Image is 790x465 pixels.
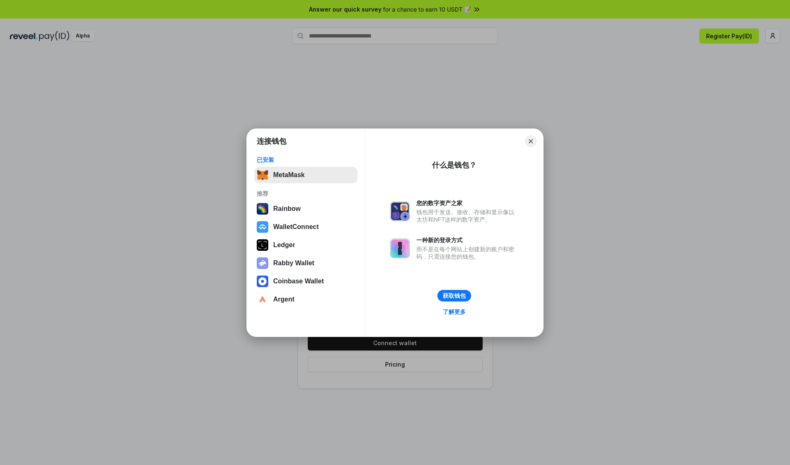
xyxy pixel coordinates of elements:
[273,241,295,249] div: Ledger
[443,308,466,315] div: 了解更多
[254,291,358,308] button: Argent
[257,156,355,164] div: 已安装
[273,296,295,303] div: Argent
[257,276,268,287] img: svg+xml,%3Csvg%20width%3D%2228%22%20height%3D%2228%22%20viewBox%3D%220%200%2028%2028%22%20fill%3D...
[254,219,358,235] button: WalletConnect
[254,167,358,183] button: MetaMask
[273,171,304,179] div: MetaMask
[273,259,314,267] div: Rabby Wallet
[254,273,358,290] button: Coinbase Wallet
[273,223,319,231] div: WalletConnect
[257,190,355,197] div: 推荐
[437,290,471,301] button: 获取钱包
[416,199,518,207] div: 您的数字资产之家
[257,294,268,305] img: svg+xml,%3Csvg%20width%3D%2228%22%20height%3D%2228%22%20viewBox%3D%220%200%2028%2028%22%20fill%3D...
[254,201,358,217] button: Rainbow
[254,237,358,253] button: Ledger
[443,292,466,299] div: 获取钱包
[416,208,518,223] div: 钱包用于发送、接收、存储和显示像以太坊和NFT这样的数字资产。
[525,136,537,147] button: Close
[254,255,358,271] button: Rabby Wallet
[257,169,268,181] img: svg+xml,%3Csvg%20fill%3D%22none%22%20height%3D%2233%22%20viewBox%3D%220%200%2035%2033%22%20width%...
[432,160,476,170] div: 什么是钱包？
[257,203,268,215] img: svg+xml,%3Csvg%20width%3D%22120%22%20height%3D%22120%22%20viewBox%3D%220%200%20120%20120%22%20fil...
[416,245,518,260] div: 而不是在每个网站上创建新的账户和密码，只需连接您的钱包。
[273,205,301,213] div: Rainbow
[257,257,268,269] img: svg+xml,%3Csvg%20xmlns%3D%22http%3A%2F%2Fwww.w3.org%2F2000%2Fsvg%22%20fill%3D%22none%22%20viewBox...
[390,201,410,221] img: svg+xml,%3Csvg%20xmlns%3D%22http%3A%2F%2Fwww.w3.org%2F2000%2Fsvg%22%20fill%3D%22none%22%20viewBox...
[438,306,471,317] a: 了解更多
[416,236,518,244] div: 一种新的登录方式
[390,238,410,258] img: svg+xml,%3Csvg%20xmlns%3D%22http%3A%2F%2Fwww.w3.org%2F2000%2Fsvg%22%20fill%3D%22none%22%20viewBox...
[273,278,324,285] div: Coinbase Wallet
[257,239,268,251] img: svg+xml,%3Csvg%20xmlns%3D%22http%3A%2F%2Fwww.w3.org%2F2000%2Fsvg%22%20width%3D%2228%22%20height%3...
[257,221,268,233] img: svg+xml,%3Csvg%20width%3D%2228%22%20height%3D%2228%22%20viewBox%3D%220%200%2028%2028%22%20fill%3D...
[257,136,286,146] h1: 连接钱包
